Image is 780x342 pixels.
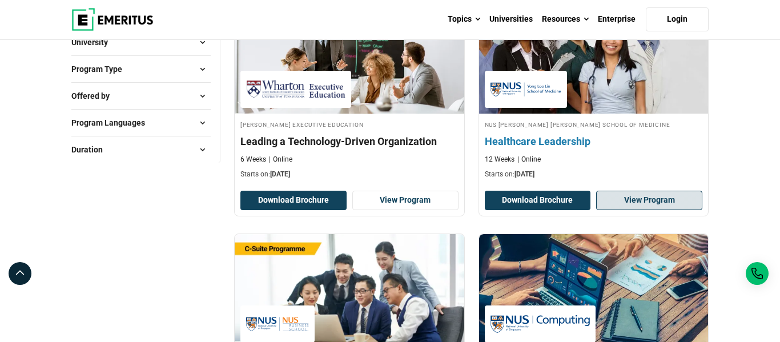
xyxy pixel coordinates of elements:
p: Starts on: [240,170,459,179]
h4: [PERSON_NAME] Executive Education [240,119,459,129]
a: View Program [596,191,702,210]
span: Program Languages [71,116,154,129]
img: NUS School of Computing [490,311,590,337]
button: Download Brochure [240,191,347,210]
button: Program Languages [71,114,211,131]
img: National University of Singapore Business School Executive Education [246,311,309,337]
button: Duration [71,141,211,158]
a: Login [646,7,709,31]
p: Online [517,155,541,164]
span: Offered by [71,90,119,102]
button: University [71,34,211,51]
p: 6 Weeks [240,155,266,164]
span: University [71,36,117,49]
h4: Leading a Technology-Driven Organization [240,134,459,148]
p: Starts on: [485,170,703,179]
p: 12 Weeks [485,155,514,164]
button: Offered by [71,87,211,104]
button: Program Type [71,61,211,78]
h4: NUS [PERSON_NAME] [PERSON_NAME] School of Medicine [485,119,703,129]
h4: Healthcare Leadership [485,134,703,148]
span: Duration [71,143,112,156]
p: Online [269,155,292,164]
a: View Program [352,191,459,210]
img: NUS Yong Loo Lin School of Medicine [490,77,561,102]
span: [DATE] [514,170,534,178]
span: [DATE] [270,170,290,178]
span: Program Type [71,63,131,75]
button: Download Brochure [485,191,591,210]
img: Wharton Executive Education [246,77,345,102]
